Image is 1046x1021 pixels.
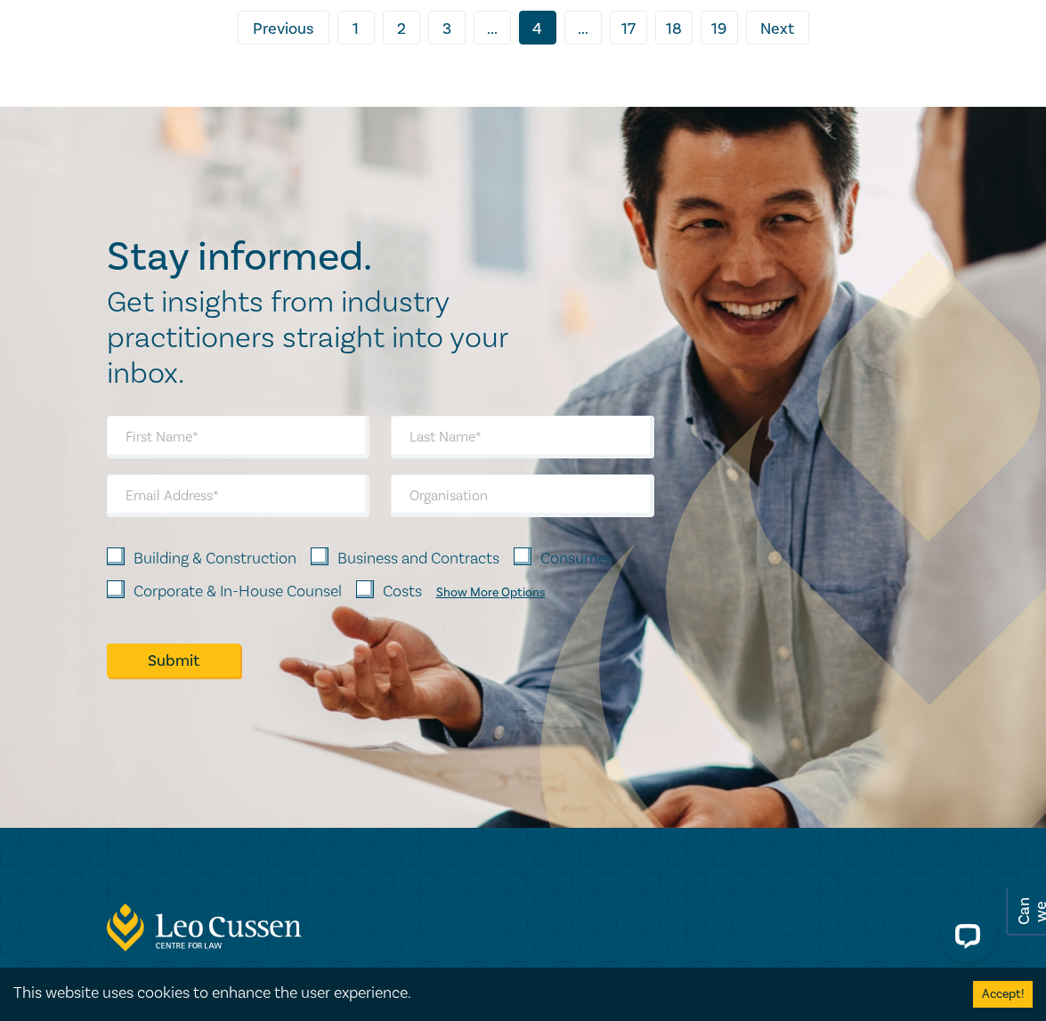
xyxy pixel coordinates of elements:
a: Next [746,11,809,45]
label: Business and Contracts [337,547,499,571]
span: ... [474,11,511,45]
span: Next [760,18,794,41]
h2: Get insights from industry practitioners straight into your inbox. [107,285,527,392]
a: 4 [519,11,556,45]
span: ... [564,11,602,45]
iframe: LiveChat chat widget [927,902,1001,976]
h2: Stay informed. [107,234,527,280]
label: Consumer [540,547,612,571]
input: Email Address* [107,474,370,517]
label: Costs [383,580,422,604]
label: Corporate & In-House Counsel [134,580,342,604]
button: Accept cookies [973,981,1033,1008]
div: This website uses cookies to enhance the user experience. [13,982,946,1005]
button: Submit [107,644,240,677]
input: First Name* [107,416,370,458]
input: Organisation [391,474,654,517]
a: Previous [238,11,329,45]
span: Previous [253,18,313,41]
label: Building & Construction [134,547,296,571]
a: 17 [610,11,647,45]
a: 2 [383,11,420,45]
a: 19 [701,11,738,45]
input: Last Name* [391,416,654,458]
a: 18 [655,11,693,45]
a: 1 [337,11,375,45]
a: 3 [428,11,466,45]
div: Show More Options [436,586,546,600]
